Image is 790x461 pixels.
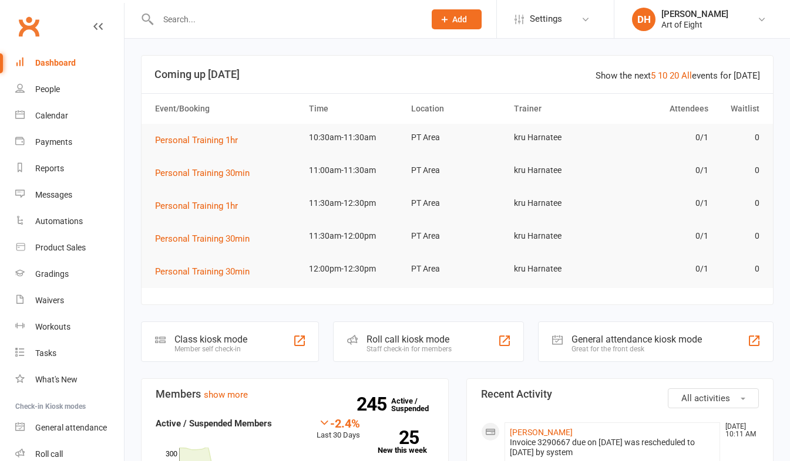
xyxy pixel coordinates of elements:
button: Personal Training 1hr [155,133,246,147]
div: Great for the front desk [572,345,702,353]
td: 11:30am-12:00pm [304,222,406,250]
td: PT Area [406,124,509,151]
div: Automations [35,216,83,226]
th: Event/Booking [150,94,304,124]
div: Invoice 3290667 due on [DATE] was rescheduled to [DATE] by system [510,438,715,457]
div: What's New [35,375,78,384]
span: Personal Training 1hr [155,201,238,211]
span: Personal Training 1hr [155,135,238,145]
span: Personal Training 30min [155,233,250,244]
div: DH [632,8,655,31]
div: Product Sales [35,243,86,252]
td: 12:00pm-12:30pm [304,255,406,283]
td: 0/1 [611,189,714,217]
td: kru Harnatee [509,255,611,283]
a: Workouts [15,314,124,340]
a: Tasks [15,340,124,367]
div: -2.4% [317,416,360,429]
div: Roll call [35,449,63,459]
td: kru Harnatee [509,124,611,151]
input: Search... [154,11,416,28]
td: 0/1 [611,255,714,283]
button: Personal Training 30min [155,166,258,180]
a: Automations [15,208,124,235]
button: All activities [668,388,759,408]
a: [PERSON_NAME] [510,428,573,437]
div: Last 30 Days [317,416,360,442]
td: PT Area [406,189,509,217]
a: Waivers [15,287,124,314]
td: 10:30am-11:30am [304,124,406,151]
td: PT Area [406,255,509,283]
div: Roll call kiosk mode [367,334,452,345]
td: PT Area [406,222,509,250]
a: All [681,70,692,81]
div: Staff check-in for members [367,345,452,353]
a: General attendance kiosk mode [15,415,124,441]
a: Product Sales [15,235,124,261]
div: Payments [35,137,72,147]
button: Add [432,9,482,29]
a: 20 [670,70,679,81]
div: Class kiosk mode [174,334,247,345]
a: 245Active / Suspended [391,388,443,421]
td: 0 [714,222,765,250]
td: 0/1 [611,157,714,184]
span: Settings [530,6,562,32]
td: kru Harnatee [509,189,611,217]
td: 0 [714,189,765,217]
td: 0 [714,157,765,184]
a: Clubworx [14,12,43,41]
div: Dashboard [35,58,76,67]
strong: 245 [357,395,391,413]
div: People [35,84,60,94]
td: 0 [714,124,765,151]
a: What's New [15,367,124,393]
strong: 25 [378,429,419,446]
td: PT Area [406,157,509,184]
button: Personal Training 30min [155,232,258,246]
td: 11:00am-11:30am [304,157,406,184]
td: 0/1 [611,124,714,151]
time: [DATE] 10:11 AM [720,423,758,438]
span: All activities [681,393,730,404]
th: Attendees [611,94,714,124]
a: Calendar [15,103,124,129]
a: show more [204,389,248,400]
div: Messages [35,190,72,199]
span: Personal Training 30min [155,266,250,277]
div: Art of Eight [661,19,728,30]
div: Waivers [35,296,64,305]
div: Workouts [35,322,70,331]
td: kru Harnatee [509,157,611,184]
a: 25New this week [378,431,434,454]
a: Reports [15,155,124,182]
div: General attendance [35,423,107,432]
th: Location [406,94,509,124]
a: People [15,76,124,103]
h3: Recent Activity [481,388,759,400]
div: Show the next events for [DATE] [596,69,760,83]
a: Payments [15,129,124,155]
h3: Members [156,388,434,400]
td: 11:30am-12:30pm [304,189,406,217]
span: Personal Training 30min [155,168,250,178]
div: [PERSON_NAME] [661,9,728,19]
a: 5 [651,70,655,81]
a: Gradings [15,261,124,287]
td: kru Harnatee [509,222,611,250]
h3: Coming up [DATE] [154,69,760,80]
td: 0 [714,255,765,283]
a: Dashboard [15,50,124,76]
div: Member self check-in [174,345,247,353]
div: Reports [35,164,64,173]
strong: Active / Suspended Members [156,418,272,429]
td: 0/1 [611,222,714,250]
a: Messages [15,182,124,208]
span: Add [452,15,467,24]
div: Gradings [35,269,69,279]
button: Personal Training 1hr [155,199,246,213]
button: Personal Training 30min [155,265,258,279]
th: Time [304,94,406,124]
div: General attendance kiosk mode [572,334,702,345]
